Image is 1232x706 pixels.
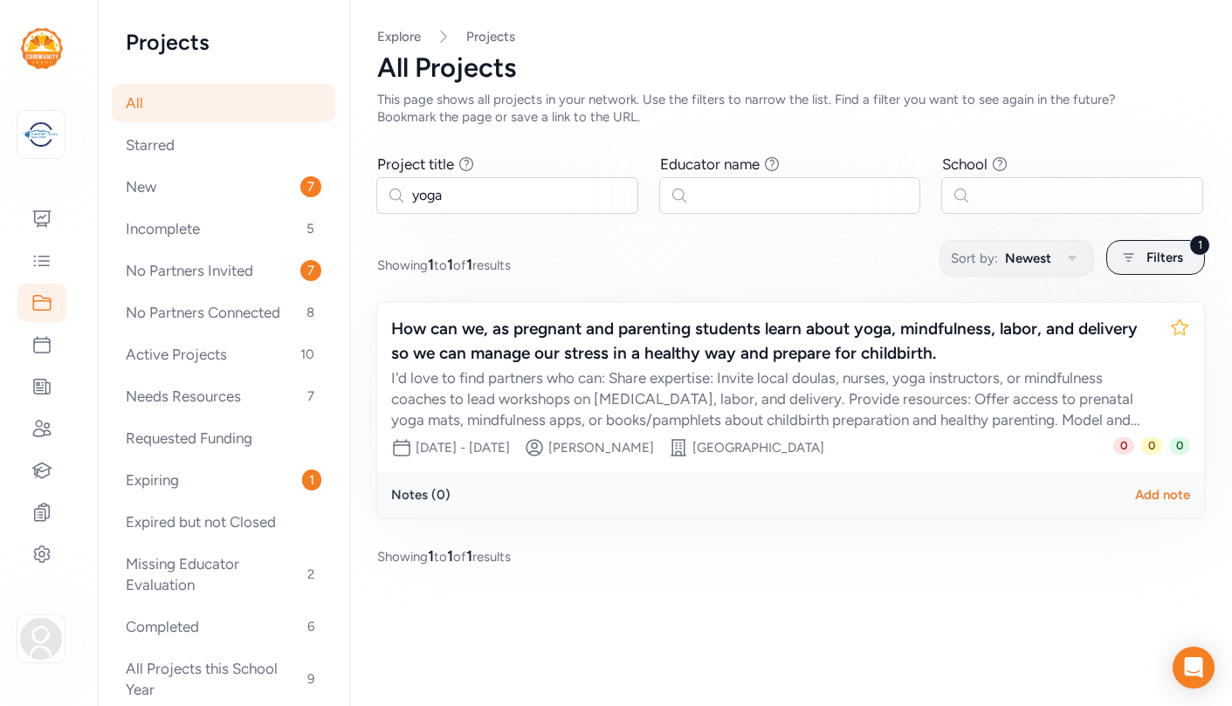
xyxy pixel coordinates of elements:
div: [DATE] - [DATE] [416,439,510,456]
span: 1 [447,256,453,273]
div: No Partners Invited [112,251,335,290]
div: Incomplete [112,209,335,248]
button: Sort by:Newest [939,240,1094,277]
div: I'd love to find partners who can: Share expertise: Invite local doulas, nurses, yoga instructors... [391,367,1155,430]
div: Open Intercom Messenger [1173,647,1215,689]
span: 0 [1113,437,1134,455]
nav: Breadcrumb [377,28,1204,45]
span: 6 [300,616,321,637]
div: Missing Educator Evaluation [112,545,335,604]
div: All [112,84,335,122]
span: Newest [1005,248,1051,269]
span: 2 [300,564,321,585]
span: 0 [1141,437,1162,455]
div: 1 [1189,235,1210,256]
span: Filters [1146,247,1183,268]
span: 0 [1169,437,1190,455]
div: New [112,168,335,206]
div: Expiring [112,461,335,499]
div: No Partners Connected [112,293,335,332]
span: 10 [293,344,321,365]
span: 1 [428,256,434,273]
a: Explore [377,29,421,45]
div: School [942,154,988,175]
div: Add note [1135,486,1190,504]
span: 1 [466,256,472,273]
span: 1 [302,470,321,490]
div: All Projects [377,52,1204,84]
div: Needs Resources [112,377,335,415]
a: Projects [466,28,515,45]
div: Active Projects [112,335,335,374]
div: Notes ( 0 ) [391,486,451,504]
div: How can we, as pregnant and parenting students learn about yoga, mindfulness, labor, and delivery... [391,317,1155,366]
span: Showing to of results [377,545,511,566]
img: logo [22,115,60,154]
div: [GEOGRAPHIC_DATA] [692,439,824,456]
div: [PERSON_NAME] [548,439,654,456]
span: 8 [299,302,321,323]
span: 5 [299,218,321,239]
img: logo [21,28,63,69]
span: 7 [300,386,321,407]
span: 1 [466,547,472,565]
span: Showing to of results [377,254,511,275]
span: 1 [428,547,434,565]
div: Educator name [660,154,760,175]
div: Requested Funding [112,419,335,457]
div: This page shows all projects in your network. Use the filters to narrow the list. Find a filter y... [377,91,1160,126]
div: Starred [112,126,335,164]
span: 1 [447,547,453,565]
div: Expired but not Closed [112,503,335,541]
span: 9 [300,668,321,689]
div: Completed [112,607,335,646]
span: 7 [300,176,321,197]
span: Sort by: [951,248,998,269]
h2: Projects [126,28,321,56]
span: 7 [300,260,321,281]
div: Project title [377,154,454,175]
